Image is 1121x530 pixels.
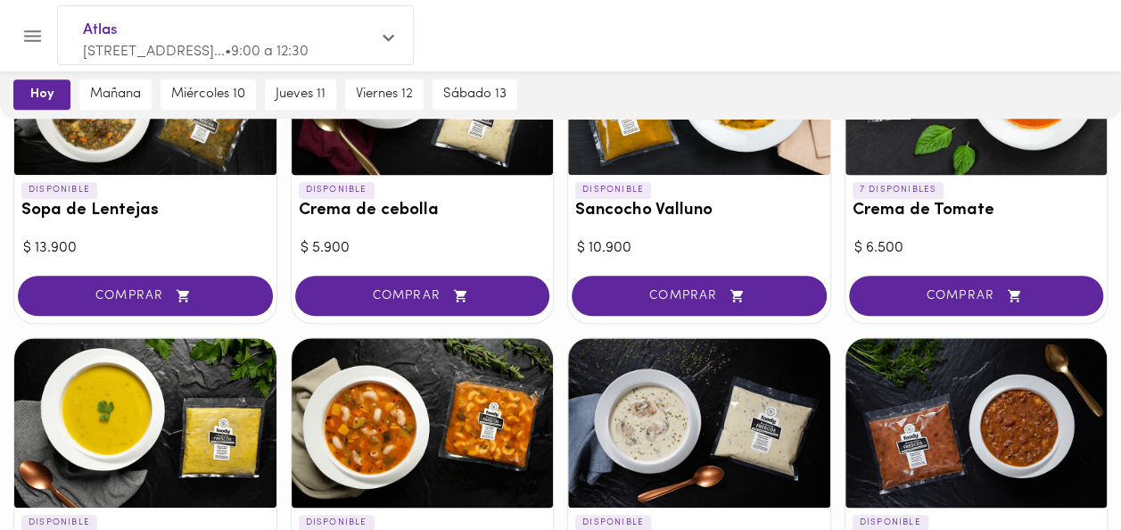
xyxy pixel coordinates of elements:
[317,288,528,303] span: COMPRAR
[301,238,545,259] div: $ 5.900
[276,87,326,103] span: jueves 11
[577,238,821,259] div: $ 10.900
[433,79,517,110] button: sábado 13
[849,276,1104,316] button: COMPRAR
[845,338,1108,508] div: Sopa de Frijoles
[594,288,804,303] span: COMPRAR
[83,19,370,42] span: Atlas
[21,182,97,198] p: DISPONIBLE
[83,45,309,59] span: [STREET_ADDRESS]... • 9:00 a 12:30
[14,338,276,508] div: Crema de Ahuyama
[23,238,268,259] div: $ 13.900
[345,79,424,110] button: viernes 12
[853,182,944,198] p: 7 DISPONIBLES
[265,79,336,110] button: jueves 11
[854,238,1099,259] div: $ 6.500
[13,79,70,110] button: hoy
[161,79,256,110] button: miércoles 10
[853,202,1100,220] h3: Crema de Tomate
[171,87,245,103] span: miércoles 10
[79,79,152,110] button: mañana
[21,202,269,220] h3: Sopa de Lentejas
[18,276,273,316] button: COMPRAR
[11,14,54,58] button: Menu
[443,87,507,103] span: sábado 13
[40,288,251,303] span: COMPRAR
[90,87,141,103] span: mañana
[871,288,1082,303] span: COMPRAR
[292,338,554,508] div: Sopa Minestrone
[572,276,827,316] button: COMPRAR
[1018,426,1103,512] iframe: Messagebird Livechat Widget
[356,87,413,103] span: viernes 12
[299,182,375,198] p: DISPONIBLE
[568,338,830,508] div: Crema de Champiñones
[295,276,550,316] button: COMPRAR
[575,202,823,220] h3: Sancocho Valluno
[26,87,58,103] span: hoy
[299,202,547,220] h3: Crema de cebolla
[575,182,651,198] p: DISPONIBLE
